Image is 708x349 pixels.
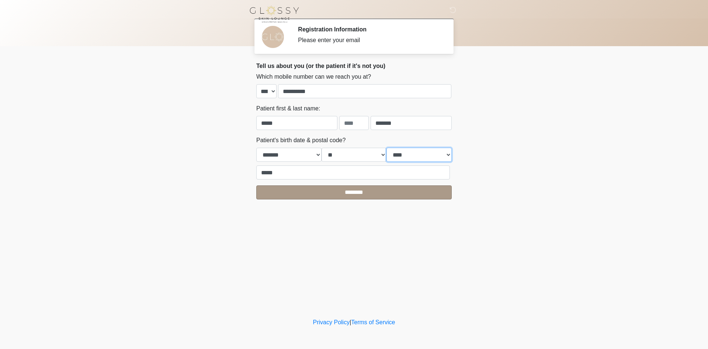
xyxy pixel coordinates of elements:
[313,319,350,325] a: Privacy Policy
[256,136,346,145] label: Patient's birth date & postal code?
[249,6,300,23] img: Glossy Skin Lounge Logo
[298,26,441,33] h2: Registration Information
[298,36,441,45] div: Please enter your email
[350,319,351,325] a: |
[256,72,371,81] label: Which mobile number can we reach you at?
[256,104,320,113] label: Patient first & last name:
[351,319,395,325] a: Terms of Service
[262,26,284,48] img: Agent Avatar
[256,62,452,69] h2: Tell us about you (or the patient if it's not you)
